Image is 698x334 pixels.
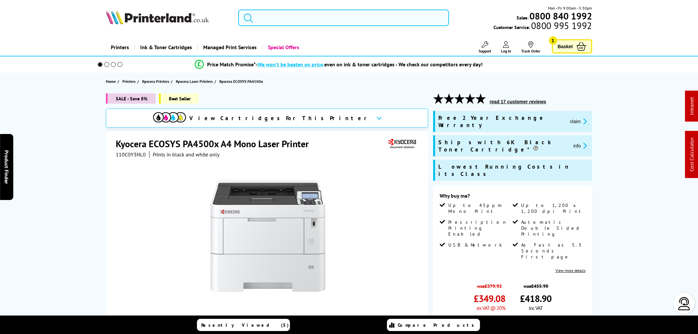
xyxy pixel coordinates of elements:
a: Compare Products [387,319,480,331]
a: Log In [501,41,511,53]
b: 0800 840 1992 [529,10,592,22]
span: View Cartridges For This Printer [189,115,371,122]
a: Special Offers [262,39,304,56]
a: Recently Viewed (5) [197,319,290,331]
div: - even on ink & toner cartridges - We check our competitors every day! [256,61,483,68]
img: Kyocera ECOSYS PA4500x [203,171,333,300]
button: promo-description [571,142,589,150]
a: Printerland Logo [106,10,230,26]
a: 0800 840 1992 [528,13,592,19]
span: £418.90 [520,292,552,305]
span: Mon - Fri 9:00am - 5:30pm [548,5,592,11]
span: Lowest Running Costs in its Class [438,163,588,178]
strike: £455.90 [531,283,548,289]
img: Printerland Logo [106,10,209,24]
span: Free 2 Year Exchange Warranty [438,114,565,129]
li: modal_Promise [88,59,589,70]
span: Compare Products [398,322,478,328]
span: 0800 995 1992 [530,22,592,29]
span: Kyocera Laser Printers [176,78,213,85]
span: £349.08 [474,292,505,305]
span: 1 [549,36,557,45]
span: We won’t be beaten on price, [258,61,324,68]
span: SALE - Save 8% [106,93,156,104]
a: Support [479,41,491,53]
span: Price Match Promise* [207,61,256,68]
img: Kyocera [387,138,417,150]
a: Track Order [521,41,540,53]
button: read 17 customer reviews [488,99,548,105]
a: Kyocera Laser Printers [176,78,214,85]
h1: Kyocera ECOSYS PA4500x A4 Mono Laser Printer [116,138,315,150]
span: Automatic Double Sided Printing [521,219,584,237]
span: Up to 45ppm Mono Print [448,202,511,214]
span: Sales: [517,15,528,21]
span: Printers [122,78,136,85]
span: Support [479,49,491,53]
a: Ink & Toner Cartridges [134,39,197,56]
button: promo-description [568,117,589,125]
span: Home [106,78,116,85]
a: Kyocera Printers [142,78,171,85]
span: Best Seller [159,93,199,104]
span: Product Finder [3,150,10,184]
a: Intranet [688,97,695,115]
span: Ink & Toner Cartridges [140,39,192,56]
i: Prints in black and white only [153,151,219,158]
span: inc VAT [529,305,543,311]
span: was [520,280,552,289]
a: Managed Print Services [197,39,262,56]
span: 110C0Y3NL0 [116,151,146,158]
span: Ships with 6K Black Toner Cartridge* [438,139,568,153]
span: USB & Network [448,242,502,248]
a: View more details [555,268,586,273]
span: ex VAT @ 20% [477,305,505,311]
a: Cost Calculator [688,138,695,172]
span: Recently Viewed (5) [201,322,289,328]
a: Basket 1 [552,39,592,53]
a: Printers [106,39,134,56]
span: Customer Service: [493,22,592,30]
a: Printers [122,78,137,85]
a: Home [106,78,117,85]
span: was [474,280,505,289]
span: Up to 1,200 x 1,200 dpi Print [521,202,584,214]
span: Log In [501,49,511,53]
strike: £379.92 [485,283,502,289]
span: As Fast as 5.3 Seconds First page [521,242,584,260]
span: Basket [558,42,573,51]
span: Prescription Printing Enabled [448,219,511,237]
span: Kyocera ECOSYS PA4500x [219,79,263,84]
img: user-headset-light.svg [678,297,691,310]
img: cmyk-icon.svg [153,112,186,122]
span: Kyocera Printers [142,78,169,85]
div: Why buy me? [440,192,585,202]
